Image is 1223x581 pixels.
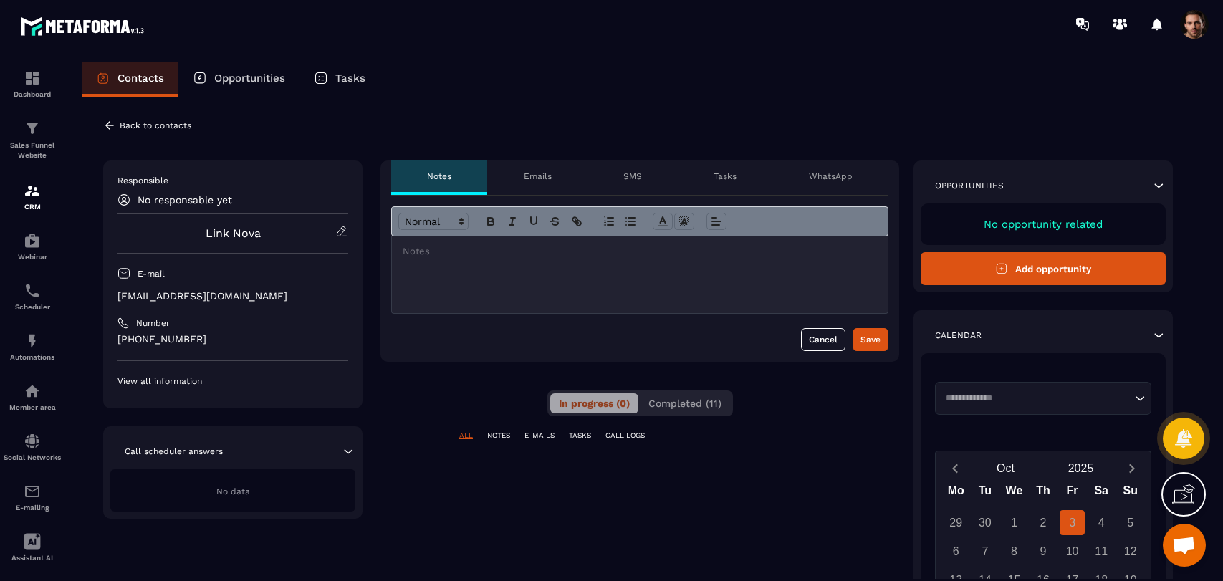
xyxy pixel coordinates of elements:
input: Search for option [941,391,1131,405]
p: Tasks [335,72,365,85]
p: SMS [623,171,642,182]
p: Back to contacts [120,120,191,130]
p: Dashboard [4,90,61,98]
p: WhatsApp [809,171,853,182]
div: 3 [1060,510,1085,535]
p: NOTES [487,431,510,441]
p: Responsible [117,175,348,186]
img: logo [20,13,149,39]
div: 8 [1002,539,1027,564]
div: 29 [944,510,969,535]
div: Su [1116,481,1145,506]
div: Mở cuộc trò chuyện [1163,524,1206,567]
p: Sales Funnel Website [4,140,61,160]
img: automations [24,332,41,350]
p: Social Networks [4,453,61,461]
a: automationsautomationsMember area [4,372,61,422]
a: automationsautomationsAutomations [4,322,61,372]
img: email [24,483,41,500]
p: Number [136,317,170,329]
img: automations [24,232,41,249]
div: We [999,481,1029,506]
button: Save [853,328,888,351]
img: formation [24,69,41,87]
a: Opportunities [178,62,299,97]
div: 11 [1089,539,1114,564]
img: automations [24,383,41,400]
button: Cancel [801,328,845,351]
p: Contacts [117,72,164,85]
div: 7 [972,539,997,564]
p: TASKS [569,431,591,441]
img: scheduler [24,282,41,299]
div: Mo [941,481,971,506]
div: Fr [1057,481,1087,506]
div: Search for option [935,382,1151,415]
button: Open years overlay [1043,456,1118,481]
img: social-network [24,433,41,450]
button: In progress (0) [550,393,638,413]
div: 30 [972,510,997,535]
a: formationformationSales Funnel Website [4,109,61,171]
div: Sa [1087,481,1116,506]
a: Tasks [299,62,380,97]
a: formationformationCRM [4,171,61,221]
button: Previous month [941,458,968,478]
button: Next month [1118,458,1145,478]
a: formationformationDashboard [4,59,61,109]
p: Webinar [4,253,61,261]
span: No data [216,486,250,496]
div: 10 [1060,539,1085,564]
p: Automations [4,353,61,361]
p: No opportunity related [935,218,1151,231]
p: E-mailing [4,504,61,512]
p: Assistant AI [4,554,61,562]
a: Link Nova [206,226,261,240]
span: Completed (11) [648,398,721,409]
p: No responsable yet [138,194,232,206]
div: 6 [944,539,969,564]
p: Call scheduler answers [125,446,223,457]
p: [PHONE_NUMBER] [117,332,348,346]
p: Opportunities [935,180,1004,191]
p: CALL LOGS [605,431,645,441]
p: Opportunities [214,72,285,85]
p: CRM [4,203,61,211]
p: ALL [459,431,473,441]
div: Tu [971,481,1000,506]
p: Member area [4,403,61,411]
img: formation [24,120,41,137]
div: 4 [1089,510,1114,535]
p: View all information [117,375,348,387]
p: Notes [427,171,451,182]
a: automationsautomationsWebinar [4,221,61,272]
p: E-MAILS [524,431,555,441]
p: Scheduler [4,303,61,311]
div: 2 [1031,510,1056,535]
div: Th [1029,481,1058,506]
div: 9 [1031,539,1056,564]
span: In progress (0) [559,398,630,409]
button: Open months overlay [968,456,1043,481]
div: Save [860,332,881,347]
button: Add opportunity [921,252,1166,285]
a: Contacts [82,62,178,97]
a: Assistant AI [4,522,61,572]
div: 12 [1118,539,1143,564]
p: [EMAIL_ADDRESS][DOMAIN_NAME] [117,289,348,303]
img: formation [24,182,41,199]
a: social-networksocial-networkSocial Networks [4,422,61,472]
button: Completed (11) [640,393,730,413]
p: Calendar [935,330,982,341]
div: 5 [1118,510,1143,535]
p: E-mail [138,268,165,279]
a: schedulerschedulerScheduler [4,272,61,322]
div: 1 [1002,510,1027,535]
p: Tasks [714,171,737,182]
a: emailemailE-mailing [4,472,61,522]
p: Emails [524,171,552,182]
